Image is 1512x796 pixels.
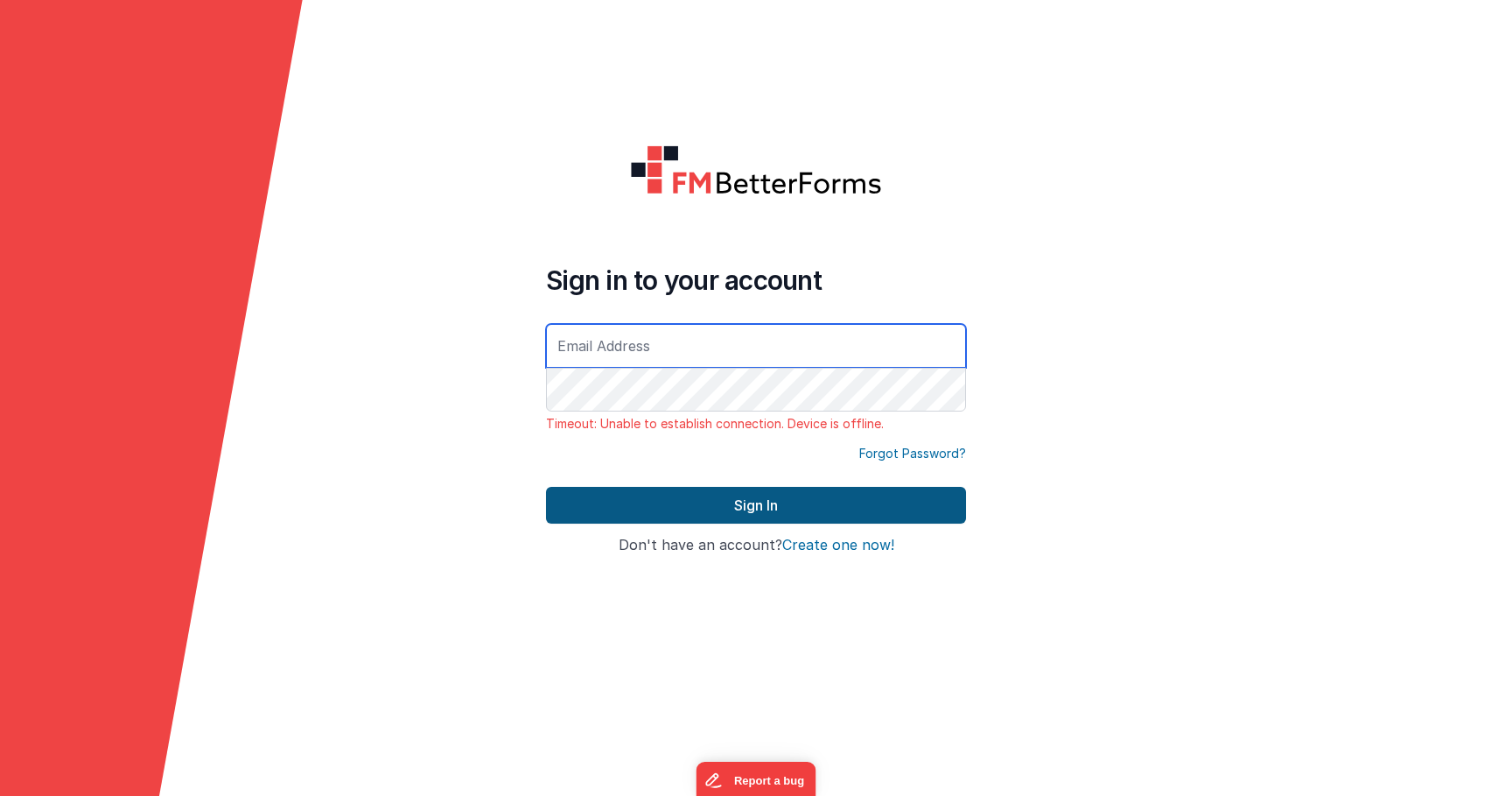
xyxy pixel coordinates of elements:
[546,324,966,368] input: Email Address
[859,445,966,462] a: Forgot Password?
[546,264,966,296] h4: Sign in to your account
[546,538,966,553] h4: Don't have an account?
[782,538,894,553] button: Create one now!
[546,487,966,524] button: Sign In
[546,415,966,433] p: Timeout: Unable to establish connection. Device is offline.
